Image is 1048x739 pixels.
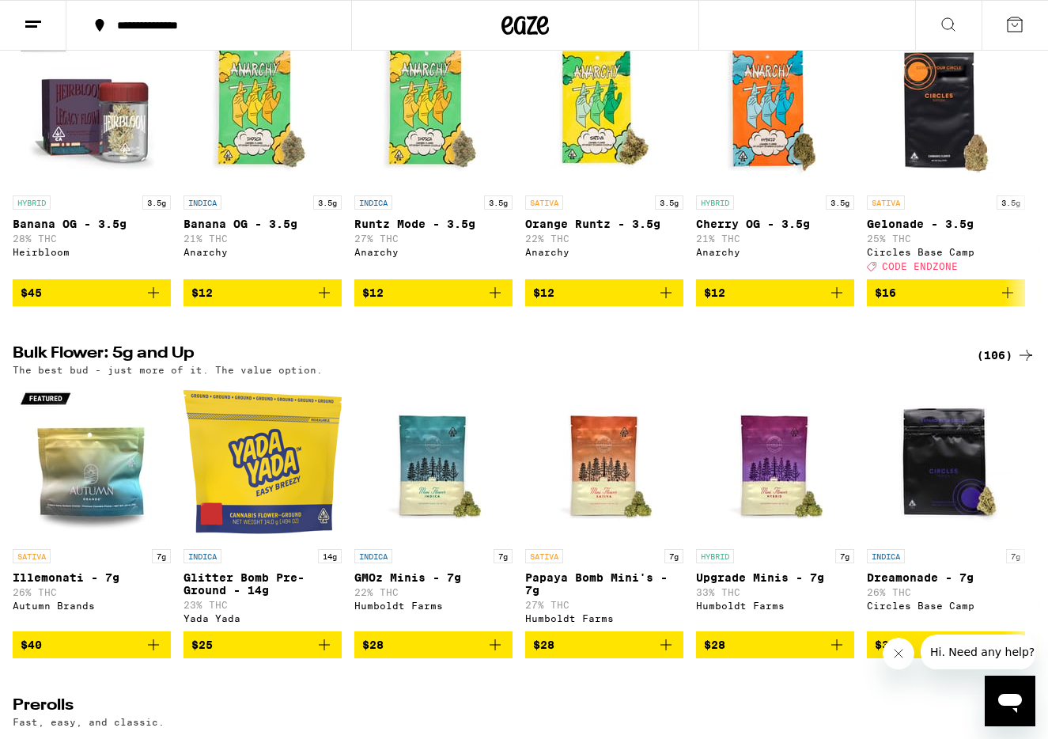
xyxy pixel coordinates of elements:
[826,195,854,210] p: 3.5g
[354,29,513,188] img: Anarchy - Runtz Mode - 3.5g
[183,600,342,610] p: 23% THC
[13,601,171,611] div: Autumn Brands
[875,639,896,651] span: $30
[354,571,513,584] p: GMOz Minis - 7g
[13,698,958,717] h2: Prerolls
[13,631,171,658] button: Add to bag
[883,638,914,669] iframe: Close message
[696,247,854,257] div: Anarchy
[664,549,683,563] p: 7g
[696,218,854,230] p: Cherry OG - 3.5g
[696,549,734,563] p: HYBRID
[183,613,342,623] div: Yada Yada
[354,549,392,563] p: INDICA
[13,218,171,230] p: Banana OG - 3.5g
[183,549,221,563] p: INDICA
[875,286,896,299] span: $16
[525,247,683,257] div: Anarchy
[13,549,51,563] p: SATIVA
[525,233,683,244] p: 22% THC
[183,195,221,210] p: INDICA
[21,639,42,651] span: $40
[525,218,683,230] p: Orange Runtz - 3.5g
[183,383,342,631] a: Open page for Glitter Bomb Pre-Ground - 14g from Yada Yada
[354,383,513,631] a: Open page for GMOz Minis - 7g from Humboldt Farms
[867,279,1025,306] button: Add to bag
[1006,549,1025,563] p: 7g
[13,383,171,541] img: Autumn Brands - Illemonati - 7g
[704,286,725,299] span: $12
[696,383,854,541] img: Humboldt Farms - Upgrade Minis - 7g
[191,639,213,651] span: $25
[867,218,1025,230] p: Gelonade - 3.5g
[696,233,854,244] p: 21% THC
[696,195,734,210] p: HYBRID
[867,383,1025,631] a: Open page for Dreamonade - 7g from Circles Base Camp
[985,676,1035,726] iframe: Button to launch messaging window
[655,195,683,210] p: 3.5g
[13,365,323,375] p: The best bud - just more of it. The value option.
[696,29,854,188] img: Anarchy - Cherry OG - 3.5g
[13,279,171,306] button: Add to bag
[183,383,342,541] img: Yada Yada - Glitter Bomb Pre-Ground - 14g
[867,29,1025,279] a: Open page for Gelonade - 3.5g from Circles Base Camp
[354,587,513,597] p: 22% THC
[696,279,854,306] button: Add to bag
[354,29,513,279] a: Open page for Runtz Mode - 3.5g from Anarchy
[183,631,342,658] button: Add to bag
[21,286,42,299] span: $45
[13,195,51,210] p: HYBRID
[704,639,725,651] span: $28
[533,286,554,299] span: $12
[867,549,905,563] p: INDICA
[867,571,1025,584] p: Dreamonade - 7g
[354,383,513,541] img: Humboldt Farms - GMOz Minis - 7g
[921,635,1035,669] iframe: Message from company
[525,613,683,623] div: Humboldt Farms
[525,195,563,210] p: SATIVA
[494,549,513,563] p: 7g
[354,247,513,257] div: Anarchy
[867,247,1025,257] div: Circles Base Camp
[183,233,342,244] p: 21% THC
[354,218,513,230] p: Runtz Mode - 3.5g
[13,717,165,727] p: Fast, easy, and classic.
[525,383,683,541] img: Humboldt Farms - Papaya Bomb Mini's - 7g
[13,383,171,631] a: Open page for Illemonati - 7g from Autumn Brands
[13,29,171,188] img: Heirbloom - Banana OG - 3.5g
[867,601,1025,611] div: Circles Base Camp
[525,549,563,563] p: SATIVA
[835,549,854,563] p: 7g
[183,247,342,257] div: Anarchy
[183,218,342,230] p: Banana OG - 3.5g
[354,631,513,658] button: Add to bag
[977,346,1035,365] a: (106)
[318,549,342,563] p: 14g
[696,571,854,584] p: Upgrade Minis - 7g
[313,195,342,210] p: 3.5g
[354,601,513,611] div: Humboldt Farms
[13,233,171,244] p: 28% THC
[362,286,384,299] span: $12
[696,587,854,597] p: 33% THC
[354,195,392,210] p: INDICA
[997,195,1025,210] p: 3.5g
[984,698,1035,717] a: (55)
[533,639,554,651] span: $28
[696,29,854,279] a: Open page for Cherry OG - 3.5g from Anarchy
[882,261,958,271] span: CODE ENDZONE
[13,346,958,365] h2: Bulk Flower: 5g and Up
[525,600,683,610] p: 27% THC
[183,279,342,306] button: Add to bag
[354,233,513,244] p: 27% THC
[696,601,854,611] div: Humboldt Farms
[525,631,683,658] button: Add to bag
[191,286,213,299] span: $12
[867,631,1025,658] button: Add to bag
[142,195,171,210] p: 3.5g
[867,383,1025,541] img: Circles Base Camp - Dreamonade - 7g
[362,639,384,651] span: $28
[867,29,1025,188] img: Circles Base Camp - Gelonade - 3.5g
